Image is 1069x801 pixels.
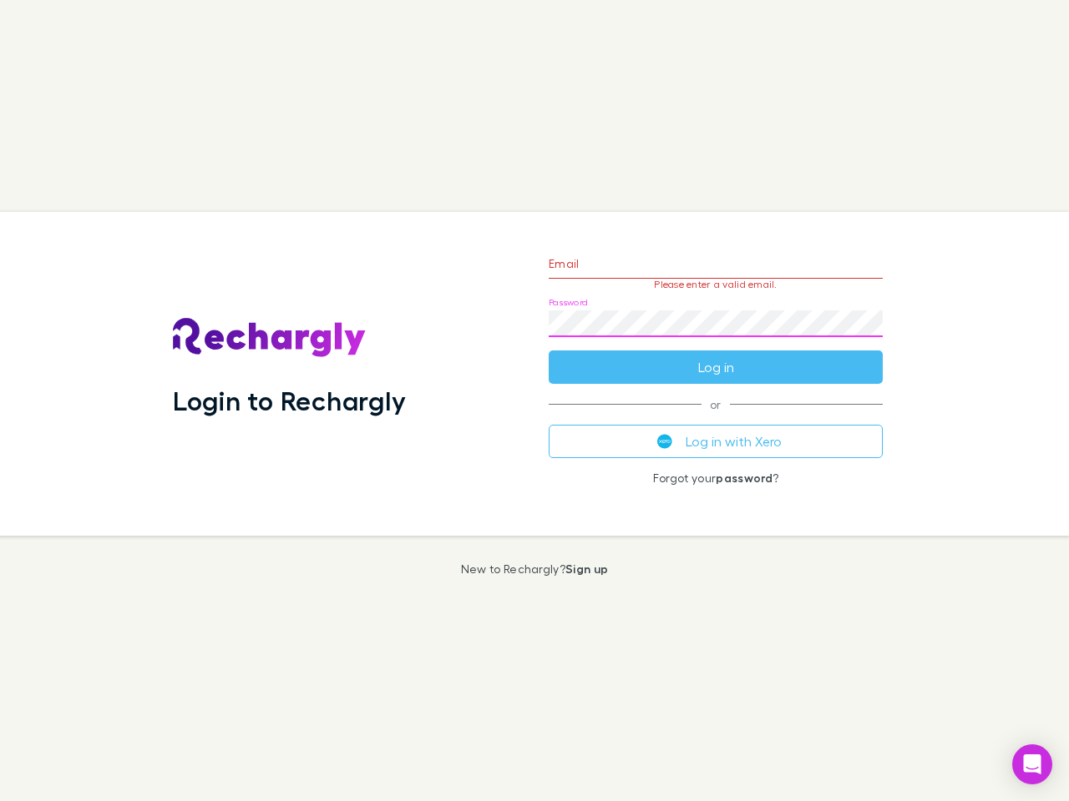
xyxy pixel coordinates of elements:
[549,296,588,309] label: Password
[1012,744,1052,784] div: Open Intercom Messenger
[461,562,609,576] p: New to Rechargly?
[549,350,883,384] button: Log in
[549,425,883,458] button: Log in with Xero
[549,471,883,485] p: Forgot your ?
[173,318,367,358] img: Rechargly's Logo
[716,471,773,485] a: password
[549,279,883,290] p: Please enter a valid email.
[657,434,672,449] img: Xero's logo
[549,404,883,405] span: or
[173,385,406,416] h1: Login to Rechargly
[565,562,608,576] a: Sign up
